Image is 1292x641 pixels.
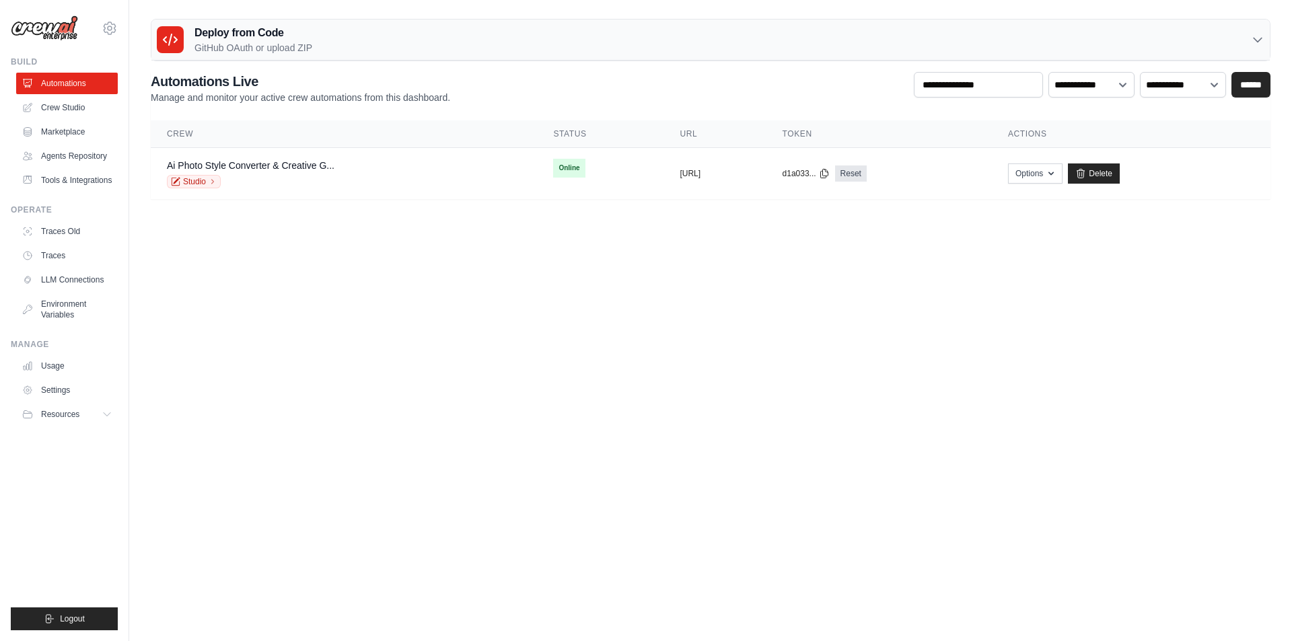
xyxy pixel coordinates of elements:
button: Logout [11,607,118,630]
h3: Deploy from Code [194,25,312,41]
span: Resources [41,409,79,420]
a: Studio [167,175,221,188]
span: Logout [60,613,85,624]
button: d1a033... [783,168,830,179]
h2: Automations Live [151,72,450,91]
a: Ai Photo Style Converter & Creative G... [167,160,334,171]
div: Operate [11,204,118,215]
a: Tools & Integrations [16,169,118,191]
th: URL [663,120,766,148]
a: Reset [835,165,867,182]
div: Build [11,56,118,67]
th: Status [537,120,663,148]
a: Usage [16,355,118,377]
a: Delete [1068,163,1120,184]
a: Agents Repository [16,145,118,167]
p: GitHub OAuth or upload ZIP [194,41,312,54]
p: Manage and monitor your active crew automations from this dashboard. [151,91,450,104]
a: Traces [16,245,118,266]
button: Resources [16,404,118,425]
th: Token [766,120,992,148]
a: Crew Studio [16,97,118,118]
a: LLM Connections [16,269,118,291]
a: Traces Old [16,221,118,242]
th: Crew [151,120,537,148]
button: Options [1008,163,1063,184]
a: Automations [16,73,118,94]
th: Actions [992,120,1270,148]
a: Marketplace [16,121,118,143]
div: Manage [11,339,118,350]
a: Environment Variables [16,293,118,326]
span: Online [553,159,585,178]
a: Settings [16,379,118,401]
img: Logo [11,15,78,41]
